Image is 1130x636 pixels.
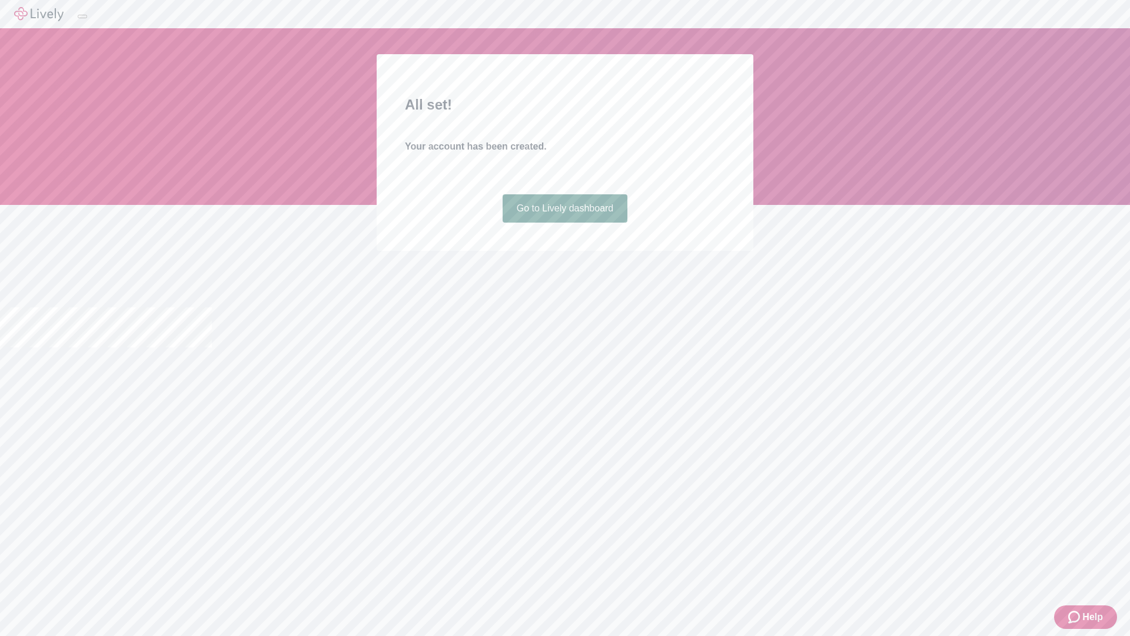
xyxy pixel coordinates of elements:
[78,15,87,18] button: Log out
[1054,605,1117,629] button: Zendesk support iconHelp
[14,7,64,21] img: Lively
[1068,610,1082,624] svg: Zendesk support icon
[503,194,628,223] a: Go to Lively dashboard
[405,94,725,115] h2: All set!
[1082,610,1103,624] span: Help
[405,140,725,154] h4: Your account has been created.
